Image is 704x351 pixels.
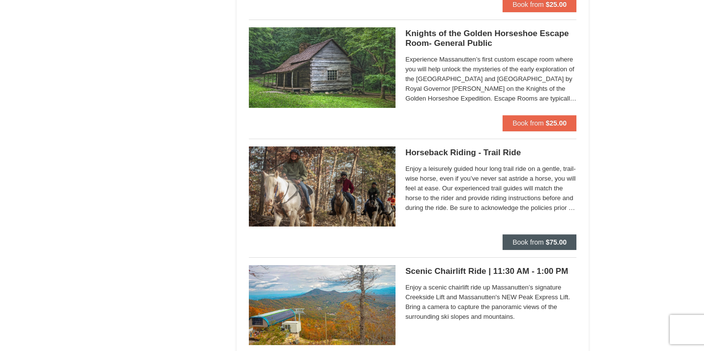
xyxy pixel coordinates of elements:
span: Book from [512,0,544,8]
strong: $25.00 [546,0,567,8]
button: Book from $25.00 [503,115,576,131]
button: Book from $75.00 [503,234,576,250]
span: Book from [512,119,544,127]
h5: Knights of the Golden Horseshoe Escape Room- General Public [405,29,576,48]
h5: Scenic Chairlift Ride | 11:30 AM - 1:00 PM [405,267,576,276]
span: Enjoy a scenic chairlift ride up Massanutten’s signature Creekside Lift and Massanutten's NEW Pea... [405,283,576,322]
img: 21584748-79-4e8ac5ed.jpg [249,146,396,227]
h5: Horseback Riding - Trail Ride [405,148,576,158]
strong: $25.00 [546,119,567,127]
span: Experience Massanutten’s first custom escape room where you will help unlock the mysteries of the... [405,55,576,103]
img: 24896431-13-a88f1aaf.jpg [249,265,396,345]
span: Enjoy a leisurely guided hour long trail ride on a gentle, trail-wise horse, even if you’ve never... [405,164,576,213]
img: 6619913-491-e8ed24e0.jpg [249,27,396,107]
span: Book from [512,238,544,246]
strong: $75.00 [546,238,567,246]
